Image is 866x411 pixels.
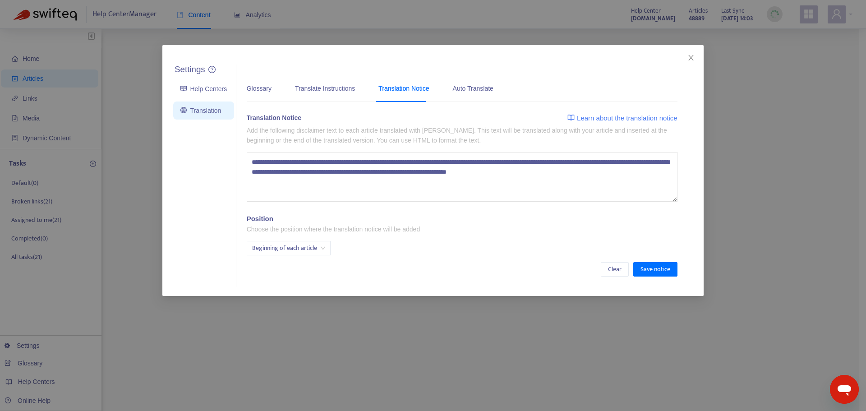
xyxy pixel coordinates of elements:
span: close [687,54,695,61]
button: Save notice [633,262,677,277]
iframe: Button to launch messaging window [830,375,859,404]
div: Auto Translate [453,83,493,93]
h5: Settings [175,65,205,75]
span: Clear [608,264,622,274]
button: Close [686,53,696,63]
p: Add the following disclaimer text to each article translated with [PERSON_NAME]. This text will b... [247,125,677,145]
a: Learn about the translation notice [567,113,677,124]
span: Beginning of each article [252,241,325,255]
a: Help Centers [180,85,227,92]
span: question-circle [208,66,216,73]
span: Save notice [640,264,670,274]
button: Clear [601,262,629,277]
p: Choose the position where the translation notice will be added [247,224,420,234]
div: Glossary [247,83,272,93]
h6: Position [247,215,273,223]
div: Translation Notice [378,83,429,93]
a: Translation [180,107,221,114]
a: question-circle [208,66,216,74]
div: Translate Instructions [295,83,355,93]
span: Learn about the translation notice [577,113,677,124]
div: Translation Notice [247,113,301,124]
img: image-link [567,114,575,121]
